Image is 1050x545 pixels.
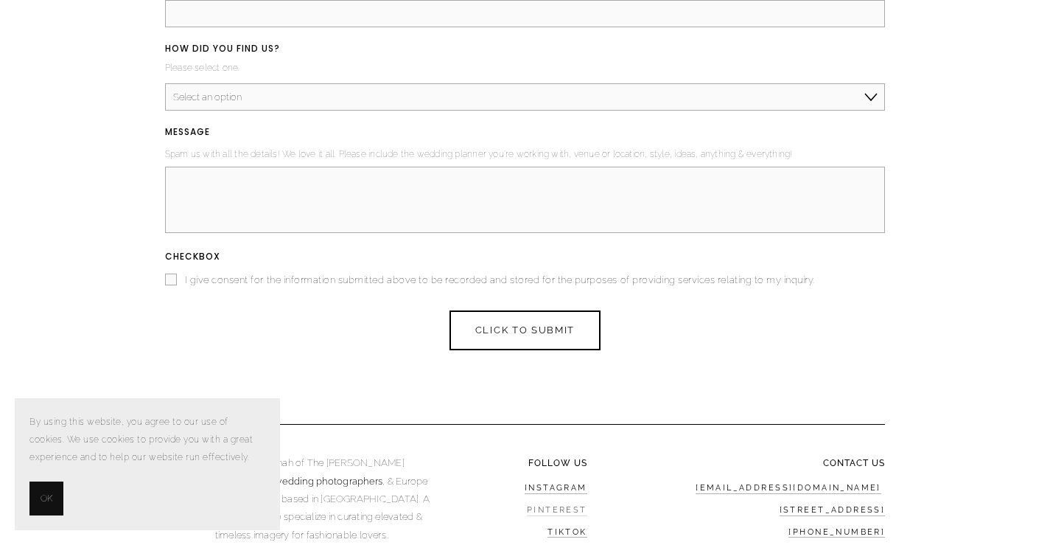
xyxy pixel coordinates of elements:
[165,124,210,142] span: MESSAGE
[696,483,881,494] a: [EMAIL_ADDRESS][DOMAIN_NAME]
[528,458,587,468] strong: FOLLOW US
[475,324,575,336] span: CLICK TO SUBMIT
[788,527,885,538] a: [PHONE_NUMBER]
[823,458,885,468] strong: contact US
[547,527,587,538] a: Tiktok
[15,398,280,530] section: Cookie banner
[527,505,587,516] a: Pinterest
[234,476,382,487] a: Portugal wedding photographers
[29,413,265,467] p: By using this website, you agree to our use of cookies. We use cookies to provide you with a grea...
[41,490,52,507] span: OK
[29,482,63,516] button: OK
[525,483,587,494] a: Instagram
[165,58,280,77] p: Please select one.
[449,310,600,350] button: CLICK TO SUBMITCLICK TO SUBMIT
[165,454,438,544] p: We’re Rui & Savannah of The [PERSON_NAME] Photography. , & Europe wedding photographers based in ...
[780,505,886,516] a: [STREET_ADDRESS]
[165,145,886,164] p: Spam us with all the details! We love it all. Please include the wedding planner you're working w...
[185,274,815,285] span: I give consent for the information submitted above to be recorded and stored for the purposes of ...
[165,83,886,111] select: HOW DID YOU FIND US?
[165,274,177,285] input: I give consent for the information submitted above to be recorded and stored for the purposes of ...
[165,41,280,58] span: HOW DID YOU FIND US?
[165,249,220,266] span: Checkbox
